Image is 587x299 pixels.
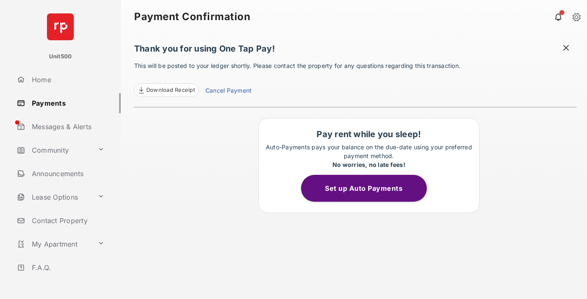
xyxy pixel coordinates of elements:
a: Contact Property [13,211,121,231]
p: Auto-Payments pays your balance on the due-date using your preferred payment method. [263,143,475,169]
p: Unit500 [49,52,72,61]
span: Download Receipt [146,86,195,94]
a: Messages & Alerts [13,117,121,137]
img: svg+xml;base64,PHN2ZyB4bWxucz0iaHR0cDovL3d3dy53My5vcmcvMjAwMC9zdmciIHdpZHRoPSI2NCIgaGVpZ2h0PSI2NC... [47,13,74,40]
a: Payments [13,93,121,113]
a: Cancel Payment [205,86,252,97]
strong: Payment Confirmation [134,12,250,22]
p: This will be posted to your ledger shortly. Please contact the property for any questions regardi... [134,61,577,97]
a: Community [13,140,94,160]
button: Set up Auto Payments [301,175,427,202]
a: Set up Auto Payments [301,184,437,192]
a: My Apartment [13,234,94,254]
h1: Thank you for using One Tap Pay! [134,44,577,58]
a: Home [13,70,121,90]
a: F.A.Q. [13,257,121,278]
a: Announcements [13,164,121,184]
a: Download Receipt [134,83,199,97]
a: Lease Options [13,187,94,207]
h1: Pay rent while you sleep! [263,129,475,139]
div: No worries, no late fees! [263,160,475,169]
